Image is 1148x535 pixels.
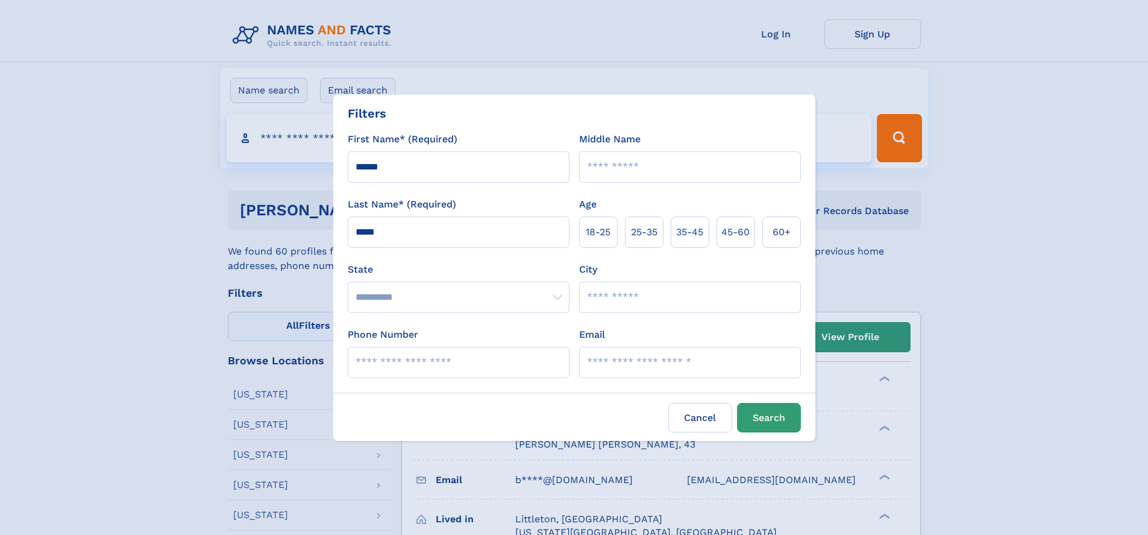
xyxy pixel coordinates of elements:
label: Phone Number [348,328,418,342]
button: Search [737,403,801,432]
label: Email [579,328,605,342]
span: 18‑25 [586,225,610,239]
span: 35‑45 [676,225,703,239]
div: Filters [348,104,386,122]
label: Middle Name [579,132,641,147]
span: 60+ [773,225,791,239]
label: Last Name* (Required) [348,197,456,212]
span: 45‑60 [721,225,750,239]
label: First Name* (Required) [348,132,457,147]
label: Cancel [668,403,732,432]
span: 25‑35 [631,225,657,239]
label: Age [579,197,597,212]
label: State [348,262,569,277]
label: City [579,262,597,277]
